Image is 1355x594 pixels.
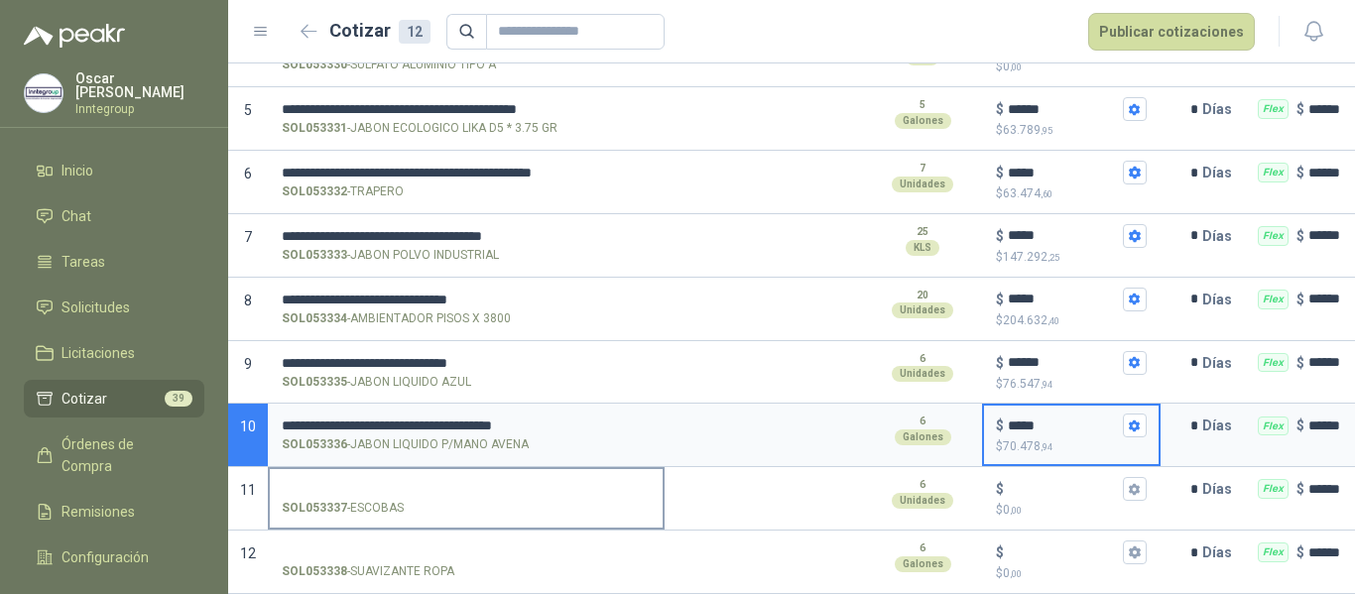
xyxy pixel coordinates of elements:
[996,541,1004,563] p: $
[240,418,256,434] span: 10
[920,540,925,556] p: 6
[75,71,204,99] p: Oscar [PERSON_NAME]
[282,435,347,454] strong: SOL053336
[1008,355,1119,370] input: $$76.547,94
[244,166,252,181] span: 6
[1258,353,1289,373] div: Flex
[1008,545,1119,560] input: $$0,00
[1258,226,1289,246] div: Flex
[1296,162,1304,183] p: $
[282,373,471,392] p: - JABON LIQUIDO AZUL
[282,182,347,201] strong: SOL053332
[244,229,252,245] span: 7
[282,418,651,433] input: SOL053336-JABON LIQUIDO P/MANO AVENA
[892,302,953,318] div: Unidades
[24,538,204,576] a: Configuración
[1202,153,1240,192] p: Días
[329,17,431,45] h2: Cotizar
[1202,469,1240,509] p: Días
[24,243,204,281] a: Tareas
[996,352,1004,374] p: $
[1003,123,1052,137] span: 63.789
[996,564,1147,583] p: $
[282,119,347,138] strong: SOL053331
[282,562,347,581] strong: SOL053338
[1008,102,1119,117] input: $$63.789,95
[920,414,925,429] p: 6
[282,499,347,518] strong: SOL053337
[996,375,1147,394] p: $
[895,556,951,572] div: Galones
[895,113,951,129] div: Galones
[996,311,1147,330] p: $
[920,97,925,113] p: 5
[1123,224,1147,248] button: $$147.292,25
[282,499,404,518] p: - ESCOBAS
[892,493,953,509] div: Unidades
[917,288,928,303] p: 20
[892,177,953,192] div: Unidades
[240,482,256,498] span: 11
[996,184,1147,203] p: $
[282,562,454,581] p: - SUAVIZANTE ROPA
[1296,289,1304,310] p: $
[62,205,91,227] span: Chat
[1202,343,1240,383] p: Días
[1008,418,1119,433] input: $$70.478,94
[282,229,651,244] input: SOL053333-JABON POLVO INDUSTRIAL
[24,425,204,485] a: Órdenes de Compra
[920,351,925,367] p: 6
[282,293,651,307] input: SOL053334-AMBIENTADOR PISOS X 3800
[282,182,404,201] p: - TRAPERO
[1010,568,1022,579] span: ,00
[165,391,192,407] span: 39
[1003,186,1052,200] span: 63.474
[62,546,149,568] span: Configuración
[1202,89,1240,129] p: Días
[1003,377,1052,391] span: 76.547
[282,373,347,392] strong: SOL053335
[24,197,204,235] a: Chat
[906,240,939,256] div: KLS
[996,248,1147,267] p: $
[240,545,256,561] span: 12
[244,102,252,118] span: 5
[24,380,204,417] a: Cotizar39
[1296,415,1304,436] p: $
[1296,98,1304,120] p: $
[1296,352,1304,374] p: $
[1258,479,1289,499] div: Flex
[1296,225,1304,247] p: $
[1088,13,1255,51] button: Publicar cotizaciones
[1296,478,1304,500] p: $
[62,501,135,523] span: Remisiones
[62,388,107,410] span: Cotizar
[282,309,347,328] strong: SOL053334
[24,289,204,326] a: Solicitudes
[282,119,557,138] p: - JABON ECOLOGICO LIKA D5 * 3.75 GR
[1003,250,1059,264] span: 147.292
[282,482,651,497] input: SOL053337-ESCOBAS
[1258,163,1289,182] div: Flex
[1010,505,1022,516] span: ,00
[1010,61,1022,72] span: ,00
[1258,542,1289,562] div: Flex
[996,478,1004,500] p: $
[62,297,130,318] span: Solicitudes
[24,24,125,48] img: Logo peakr
[75,103,204,115] p: Inntegroup
[282,56,347,74] strong: SOL053330
[1123,414,1147,437] button: $$70.478,94
[1003,439,1052,453] span: 70.478
[1003,313,1059,327] span: 204.632
[1258,290,1289,309] div: Flex
[282,246,347,265] strong: SOL053333
[24,334,204,372] a: Licitaciones
[996,501,1147,520] p: $
[1047,315,1059,326] span: ,40
[1123,477,1147,501] button: $$0,00
[1123,97,1147,121] button: $$63.789,95
[62,160,93,181] span: Inicio
[1003,59,1022,73] span: 0
[996,415,1004,436] p: $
